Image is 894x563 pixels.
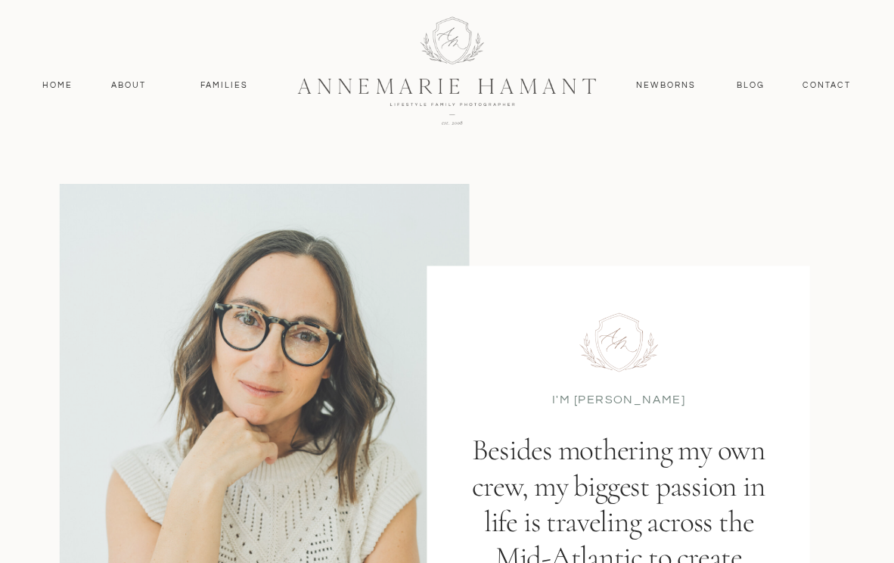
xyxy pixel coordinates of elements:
a: Newborns [630,79,702,92]
a: About [107,79,151,92]
p: I'M [PERSON_NAME] [551,391,686,406]
a: Blog [733,79,768,92]
a: Families [191,79,258,92]
a: Home [36,79,79,92]
a: contact [794,79,859,92]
